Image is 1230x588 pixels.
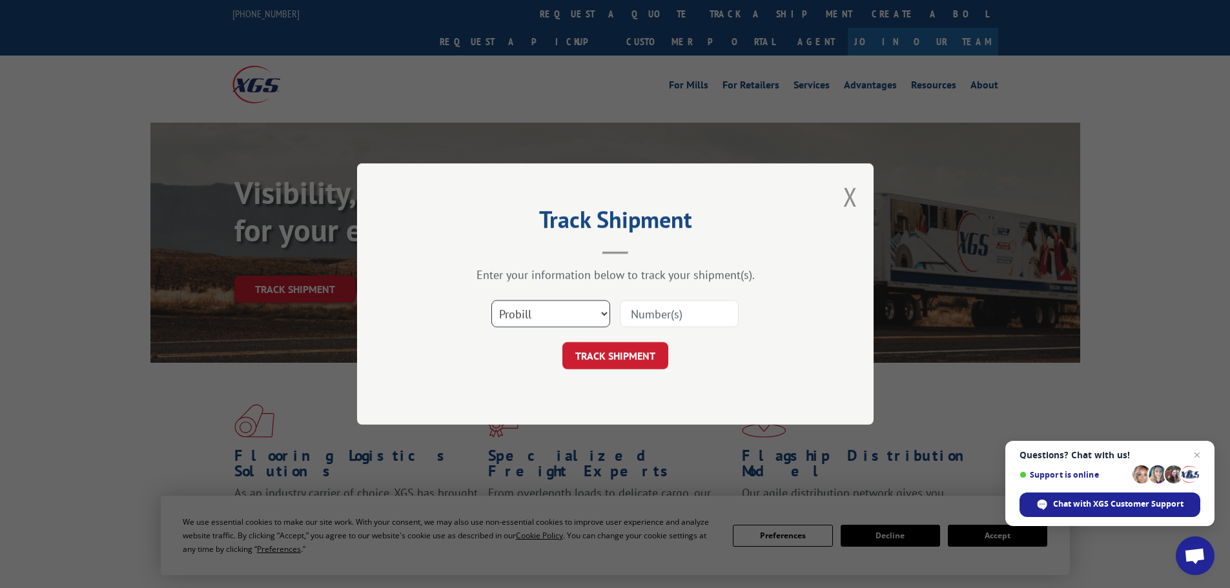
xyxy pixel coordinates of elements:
[1189,447,1205,463] span: Close chat
[422,210,809,235] h2: Track Shipment
[620,300,739,327] input: Number(s)
[562,342,668,369] button: TRACK SHIPMENT
[843,179,857,214] button: Close modal
[1053,498,1184,510] span: Chat with XGS Customer Support
[1020,492,1200,517] div: Chat with XGS Customer Support
[1020,450,1200,460] span: Questions? Chat with us!
[1020,470,1128,480] span: Support is online
[1176,536,1215,575] div: Open chat
[422,267,809,282] div: Enter your information below to track your shipment(s).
